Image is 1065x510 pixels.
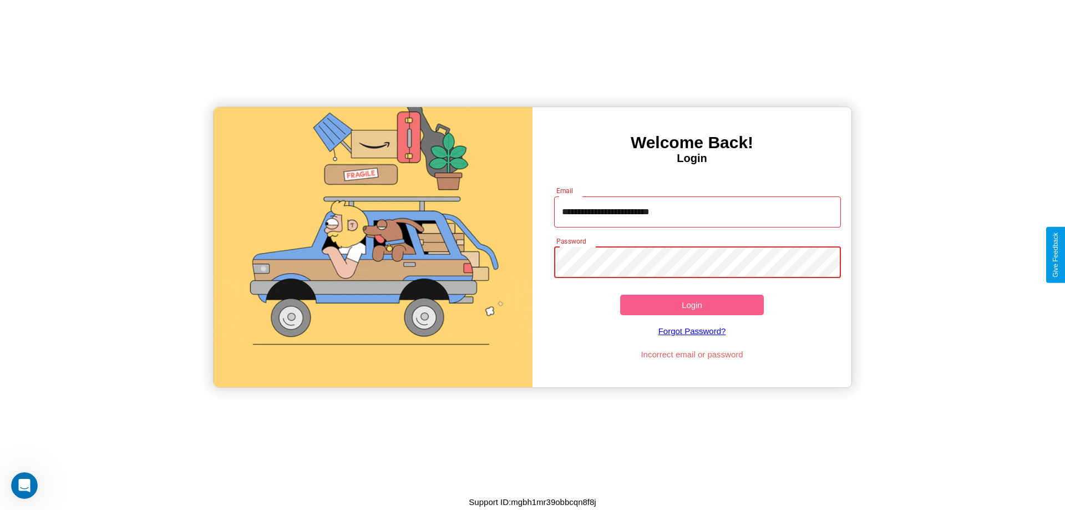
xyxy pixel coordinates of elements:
iframe: Intercom live chat [11,472,38,499]
img: gif [214,107,532,387]
h3: Welcome Back! [532,133,851,152]
p: Incorrect email or password [549,347,836,362]
label: Email [556,186,574,195]
label: Password [556,236,586,246]
p: Support ID: mgbh1mr39obbcqn8f8j [469,494,596,509]
button: Login [620,295,764,315]
div: Give Feedback [1052,233,1059,277]
h4: Login [532,152,851,165]
a: Forgot Password? [549,315,836,347]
